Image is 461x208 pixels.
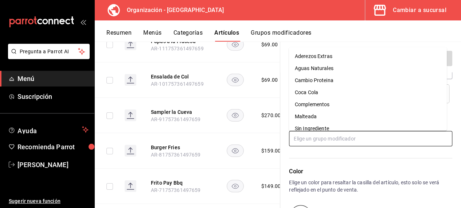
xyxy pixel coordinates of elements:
[20,48,78,55] span: Pregunta a Parrot AI
[151,73,209,80] button: edit-product-location
[295,113,317,120] div: Malteada
[214,29,239,42] button: Artículos
[251,29,311,42] button: Grupos modificadores
[261,112,281,119] div: $ 270.00
[5,53,90,61] a: Pregunta a Parrot AI
[151,46,204,51] span: AR-111757361497659
[227,180,244,192] button: availability-product
[289,131,452,146] input: Elige un grupo modificador
[393,5,446,15] div: Cambiar a sucursal
[17,142,89,152] span: Recomienda Parrot
[143,29,161,42] button: Menús
[151,187,201,193] span: AR-71757361497659
[9,197,89,205] span: Sugerir nueva función
[151,152,201,158] span: AR-81757361497659
[227,38,244,51] button: availability-product
[261,76,278,84] div: $ 69.00
[295,125,329,132] div: Sin Ingrediente
[261,182,281,190] div: $ 149.00
[261,41,278,48] div: $ 69.00
[151,81,204,87] span: AR-101757361497659
[151,116,201,122] span: AR-91757361497659
[227,74,244,86] button: availability-product
[295,89,318,96] div: Coca Cola
[8,44,90,59] button: Pregunta a Parrot AI
[289,167,452,176] p: Color
[151,179,209,186] button: edit-product-location
[80,19,86,25] button: open_drawer_menu
[17,160,89,170] span: [PERSON_NAME]
[295,65,333,72] div: Aguas Naturales
[106,29,132,42] button: Resumen
[295,53,332,60] div: Aderezos Extras
[106,29,461,42] div: navigation tabs
[295,77,333,84] div: Cambio Proteina
[295,101,330,108] div: Complementos
[227,145,244,157] button: availability-product
[289,179,452,193] p: Elige un color para resaltar la casilla del artículo, esto solo se verá reflejado en el punto de ...
[151,108,209,116] button: edit-product-location
[261,147,281,154] div: $ 159.00
[151,144,209,151] button: edit-product-location
[17,92,89,101] span: Suscripción
[173,29,203,42] button: Categorías
[227,109,244,122] button: availability-product
[121,6,224,15] h3: Organización - [GEOGRAPHIC_DATA]
[17,74,89,84] span: Menú
[17,125,79,134] span: Ayuda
